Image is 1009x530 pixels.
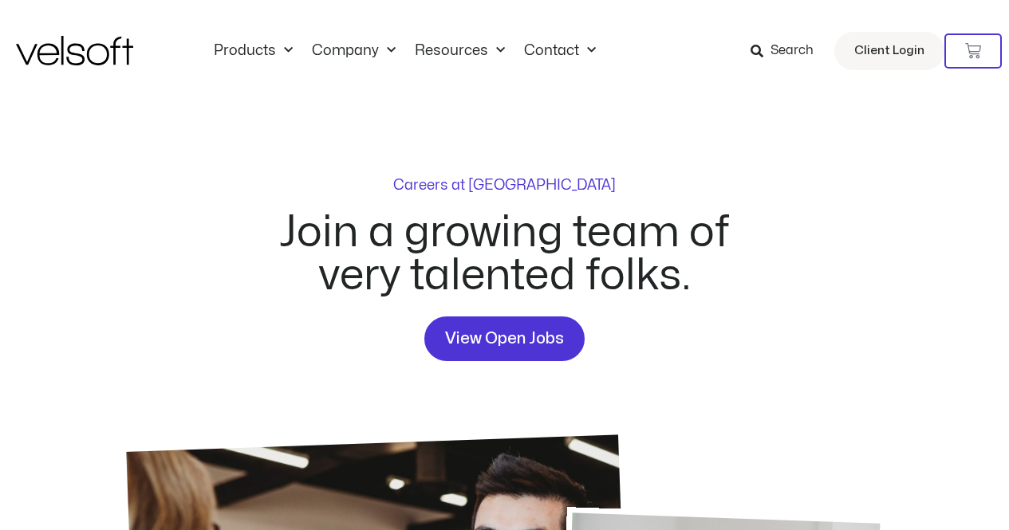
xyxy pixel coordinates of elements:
[834,32,944,70] a: Client Login
[771,41,814,61] span: Search
[204,42,605,60] nav: Menu
[424,316,585,361] a: View Open Jobs
[393,179,616,193] p: Careers at [GEOGRAPHIC_DATA]
[405,42,514,60] a: ResourcesMenu Toggle
[445,326,564,351] span: View Open Jobs
[302,42,405,60] a: CompanyMenu Toggle
[514,42,605,60] a: ContactMenu Toggle
[261,211,749,297] h2: Join a growing team of very talented folks.
[751,37,825,65] a: Search
[16,36,133,65] img: Velsoft Training Materials
[204,42,302,60] a: ProductsMenu Toggle
[854,41,924,61] span: Client Login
